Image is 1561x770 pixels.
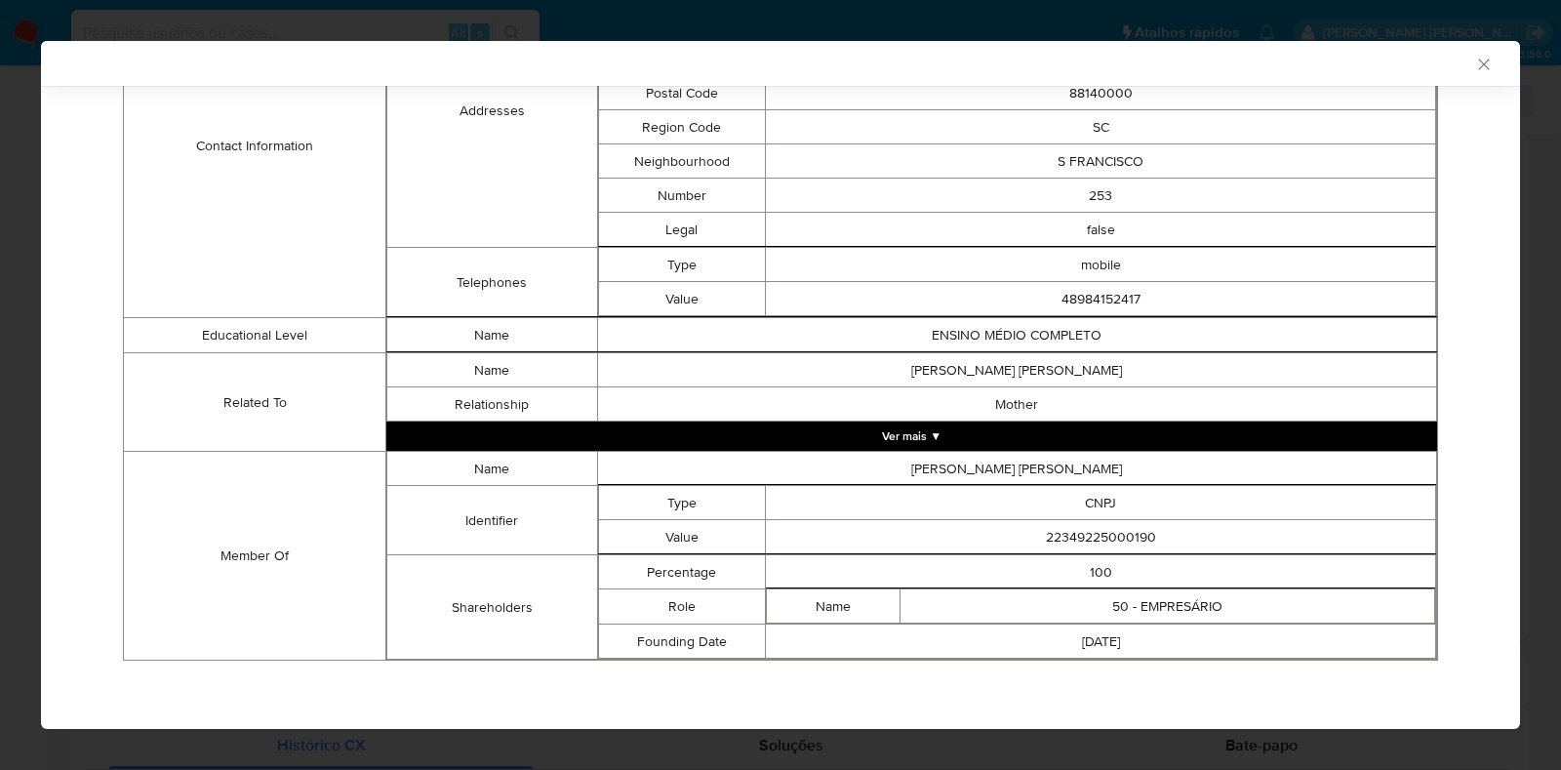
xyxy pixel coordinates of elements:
td: Type [598,248,766,282]
td: 22349225000190 [766,520,1436,554]
td: Name [387,353,597,387]
td: false [766,213,1436,247]
td: Role [598,589,766,625]
td: Educational Level [124,318,386,353]
td: Telephones [387,248,597,317]
td: 88140000 [766,76,1436,110]
td: S FRANCISCO [766,144,1436,179]
td: Name [767,589,901,624]
div: closure-recommendation-modal [41,41,1520,729]
td: Value [598,282,766,316]
td: 48984152417 [766,282,1436,316]
td: Relationship [387,387,597,422]
td: Region Code [598,110,766,144]
td: Shareholders [387,555,597,660]
td: Name [387,318,597,352]
td: Identifier [387,486,597,555]
td: Neighbourhood [598,144,766,179]
td: Value [598,520,766,554]
td: ENSINO MÉDIO COMPLETO [597,318,1437,352]
button: Expand array [386,422,1437,451]
td: Member Of [124,452,386,661]
button: Fechar a janela [1474,55,1492,72]
td: CNPJ [766,486,1436,520]
td: Percentage [598,555,766,589]
td: Founding Date [598,625,766,659]
td: Name [387,452,597,486]
td: Mother [597,387,1437,422]
td: 50 - EMPRESÁRIO [901,589,1435,624]
td: [DATE] [766,625,1436,659]
td: 253 [766,179,1436,213]
td: Number [598,179,766,213]
td: Type [598,486,766,520]
td: [PERSON_NAME] [PERSON_NAME] [597,353,1437,387]
td: mobile [766,248,1436,282]
td: Legal [598,213,766,247]
td: Related To [124,353,386,452]
td: [PERSON_NAME] [PERSON_NAME] [597,452,1437,486]
td: SC [766,110,1436,144]
td: 100 [766,555,1436,589]
td: Postal Code [598,76,766,110]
